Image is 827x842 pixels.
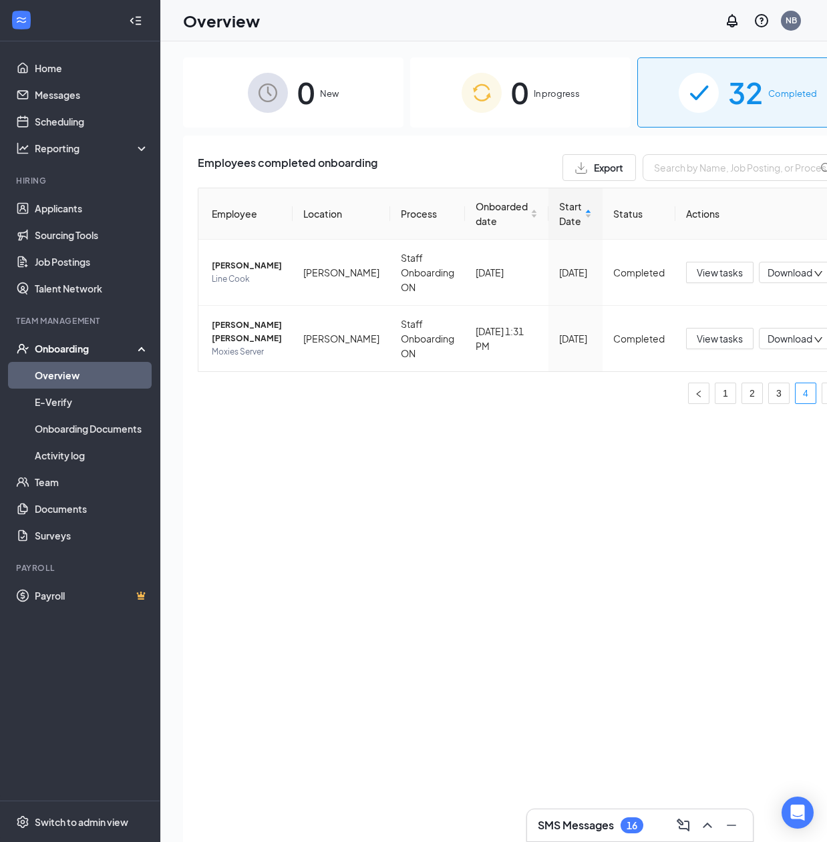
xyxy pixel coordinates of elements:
h3: SMS Messages [538,818,614,833]
svg: ChevronUp [699,817,715,833]
td: Staff Onboarding ON [390,306,465,371]
button: View tasks [686,328,754,349]
th: Status [603,188,675,240]
div: Hiring [16,175,146,186]
div: [DATE] [476,265,538,280]
div: [DATE] [559,331,592,346]
div: Completed [613,265,665,280]
div: Payroll [16,562,146,574]
span: down [814,269,823,278]
span: In progress [534,87,580,100]
button: Minimize [721,815,742,836]
span: Completed [768,87,817,100]
li: Previous Page [688,383,709,404]
span: left [695,390,703,398]
a: 3 [769,383,789,403]
li: 2 [741,383,763,404]
a: PayrollCrown [35,582,149,609]
span: Start Date [559,199,582,228]
a: 2 [742,383,762,403]
span: 0 [511,69,528,116]
h1: Overview [183,9,260,32]
svg: WorkstreamLogo [15,13,28,27]
span: Employees completed onboarding [198,154,377,181]
span: [PERSON_NAME] [212,259,282,272]
div: 16 [627,820,637,831]
div: Onboarding [35,342,138,355]
svg: Collapse [129,14,142,27]
li: 1 [715,383,736,404]
span: Onboarded date [476,199,528,228]
svg: ComposeMessage [675,817,691,833]
span: Moxies Server [212,345,282,359]
li: 3 [768,383,790,404]
div: Reporting [35,142,150,155]
a: Activity log [35,442,149,469]
a: Onboarding Documents [35,415,149,442]
svg: QuestionInfo [754,13,770,29]
span: View tasks [697,265,743,280]
span: Download [768,266,812,280]
span: 0 [297,69,315,116]
span: 32 [728,69,763,116]
th: Onboarded date [465,188,548,240]
div: Completed [613,331,665,346]
button: View tasks [686,262,754,283]
div: Team Management [16,315,146,327]
button: Export [562,154,636,181]
a: Documents [35,495,149,522]
span: Download [768,332,812,346]
a: Talent Network [35,275,149,302]
svg: Notifications [724,13,740,29]
svg: Minimize [723,817,739,833]
span: View tasks [697,331,743,346]
a: Messages [35,81,149,108]
a: Applicants [35,195,149,222]
svg: UserCheck [16,342,29,355]
td: [PERSON_NAME] [293,306,390,371]
a: Home [35,55,149,81]
th: Location [293,188,390,240]
a: Sourcing Tools [35,222,149,248]
td: Staff Onboarding ON [390,240,465,306]
div: [DATE] [559,265,592,280]
th: Employee [198,188,293,240]
button: ComposeMessage [673,815,694,836]
span: Line Cook [212,272,282,286]
button: ChevronUp [697,815,718,836]
a: Overview [35,362,149,389]
span: down [814,335,823,345]
span: New [320,87,339,100]
span: Export [594,163,623,172]
a: Team [35,469,149,495]
a: Scheduling [35,108,149,135]
li: 4 [795,383,816,404]
th: Process [390,188,465,240]
svg: Analysis [16,142,29,155]
div: Open Intercom Messenger [782,797,814,829]
button: left [688,383,709,404]
a: 4 [796,383,816,403]
a: 1 [715,383,735,403]
div: NB [786,15,797,26]
div: [DATE] 1:31 PM [476,324,538,353]
a: E-Verify [35,389,149,415]
div: Switch to admin view [35,815,128,829]
td: [PERSON_NAME] [293,240,390,306]
span: [PERSON_NAME] [PERSON_NAME] [212,319,282,345]
svg: Settings [16,815,29,829]
a: Surveys [35,522,149,549]
a: Job Postings [35,248,149,275]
